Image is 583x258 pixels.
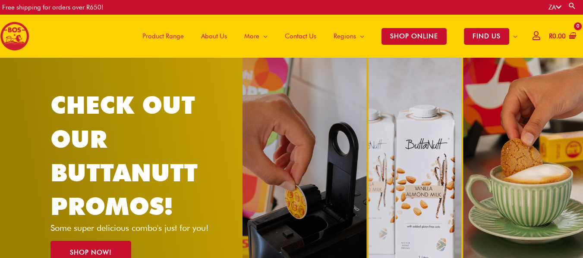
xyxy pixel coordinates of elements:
[276,15,325,58] a: Contact Us
[325,15,373,58] a: Regions
[127,15,526,58] nav: Site Navigation
[244,23,259,49] span: More
[134,15,192,58] a: Product Range
[548,3,561,11] a: ZA
[568,2,577,10] a: Search button
[285,23,316,49] span: Contact Us
[381,28,447,45] span: SHOP ONLINE
[464,28,509,45] span: FIND US
[142,23,184,49] span: Product Range
[549,32,566,40] bdi: 0.00
[50,224,224,232] p: Some super delicious combo's just for you!
[549,32,552,40] span: R
[192,15,236,58] a: About Us
[373,15,455,58] a: SHOP ONLINE
[201,23,227,49] span: About Us
[70,249,112,256] span: SHOP NOW!
[236,15,276,58] a: More
[334,23,356,49] span: Regions
[547,27,577,46] a: View Shopping Cart, empty
[50,90,198,221] a: CHECK OUT OUR BUTTANUTT PROMOS!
